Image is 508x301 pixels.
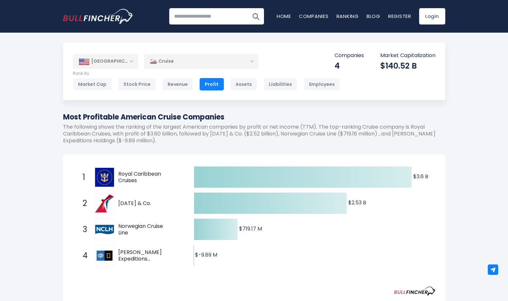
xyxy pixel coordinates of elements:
[144,54,258,69] div: Cruise
[264,78,297,90] div: Liabilities
[79,172,86,183] span: 1
[230,78,257,90] div: Assets
[79,224,86,235] span: 3
[380,52,435,59] p: Market Capitalization
[95,220,114,239] img: Norwegian Cruise Line
[95,246,114,265] img: Lindblad Expeditions Holdings
[95,194,114,213] img: Carnival & Co.
[63,124,445,144] p: The following shows the ranking of the largest American companies by profit or net income (TTM). ...
[79,250,86,261] span: 4
[335,52,364,59] p: Companies
[95,168,114,187] img: Royal Caribbean Cruises
[419,8,445,24] a: Login
[367,13,380,20] a: Blog
[388,13,411,20] a: Register
[239,225,262,232] text: $719.17 M
[162,78,193,90] div: Revenue
[63,112,445,122] h1: Most Profitable American Cruise Companies
[195,251,217,259] text: $-9.89 M
[63,9,133,24] a: Go to homepage
[73,54,138,69] div: [GEOGRAPHIC_DATA]
[304,78,340,90] div: Employees
[200,78,224,90] div: Profit
[73,71,340,76] p: Rank By
[335,61,364,71] div: 4
[73,78,112,90] div: Market Cap
[380,61,435,71] div: $140.52 B
[336,13,359,20] a: Ranking
[118,78,156,90] div: Stock Price
[413,173,428,180] text: $3.6 B
[79,198,86,209] span: 2
[63,9,134,24] img: Bullfincher logo
[348,199,366,206] text: $2.53 B
[118,223,168,237] span: Norwegian Cruise Line
[248,8,264,24] button: Search
[118,171,168,184] span: Royal Caribbean Cruises
[299,13,329,20] a: Companies
[118,200,168,207] span: [DATE] & Co.
[118,249,168,263] span: [PERSON_NAME] Expeditions Holdings
[277,13,291,20] a: Home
